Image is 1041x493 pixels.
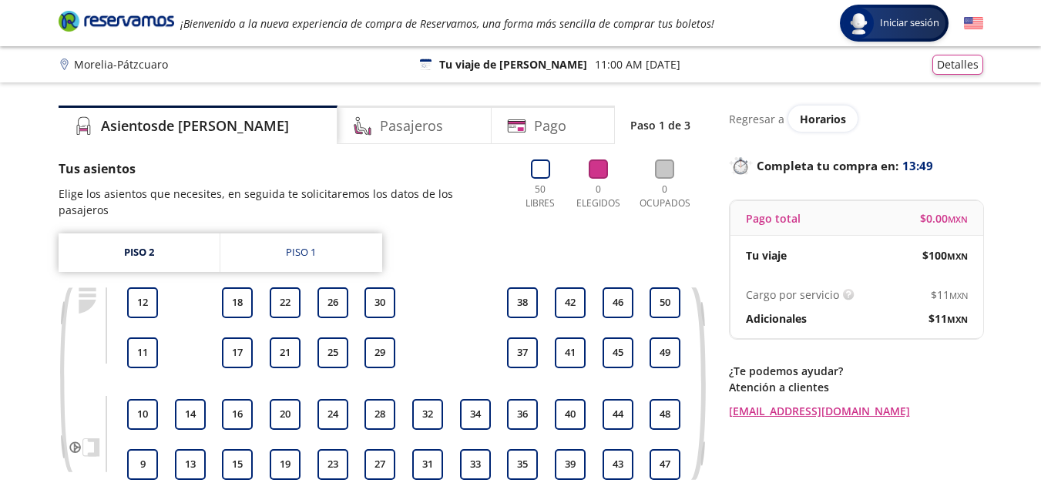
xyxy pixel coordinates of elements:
[220,233,382,272] a: Piso 1
[317,399,348,430] button: 24
[603,449,633,480] button: 43
[180,16,714,31] em: ¡Bienvenido a la nueva experiencia de compra de Reservamos, una forma más sencilla de comprar tus...
[650,399,680,430] button: 48
[920,210,968,226] span: $ 0.00
[412,399,443,430] button: 32
[127,287,158,318] button: 12
[270,337,301,368] button: 21
[175,399,206,430] button: 14
[439,56,587,72] p: Tu viaje de [PERSON_NAME]
[222,337,253,368] button: 17
[931,287,968,303] span: $ 11
[729,403,983,419] a: [EMAIL_ADDRESS][DOMAIN_NAME]
[364,337,395,368] button: 29
[59,9,174,37] a: Brand Logo
[286,245,316,260] div: Piso 1
[932,55,983,75] button: Detalles
[317,337,348,368] button: 25
[929,310,968,327] span: $ 11
[573,183,624,210] p: 0 Elegidos
[555,399,586,430] button: 40
[507,399,538,430] button: 36
[729,111,784,127] p: Regresar a
[603,337,633,368] button: 45
[949,290,968,301] small: MXN
[175,449,206,480] button: 13
[650,287,680,318] button: 50
[74,56,168,72] p: Morelia - Pátzcuaro
[746,287,839,303] p: Cargo por servicio
[650,449,680,480] button: 47
[222,399,253,430] button: 16
[317,287,348,318] button: 26
[127,399,158,430] button: 10
[364,449,395,480] button: 27
[922,247,968,263] span: $ 100
[947,250,968,262] small: MXN
[729,379,983,395] p: Atención a clientes
[874,15,945,31] span: Iniciar sesión
[603,399,633,430] button: 44
[746,210,801,226] p: Pago total
[364,287,395,318] button: 30
[127,449,158,480] button: 9
[59,233,220,272] a: Piso 2
[380,116,443,136] h4: Pasajeros
[460,399,491,430] button: 34
[902,157,933,175] span: 13:49
[412,449,443,480] button: 31
[555,449,586,480] button: 39
[729,155,983,176] p: Completa tu compra en :
[127,337,158,368] button: 11
[270,399,301,430] button: 20
[947,314,968,325] small: MXN
[222,287,253,318] button: 18
[534,116,566,136] h4: Pago
[800,112,846,126] span: Horarios
[460,449,491,480] button: 33
[650,337,680,368] button: 49
[222,449,253,480] button: 15
[555,287,586,318] button: 42
[746,247,787,263] p: Tu viaje
[636,183,694,210] p: 0 Ocupados
[59,159,504,178] p: Tus asientos
[729,363,983,379] p: ¿Te podemos ayudar?
[59,186,504,218] p: Elige los asientos que necesites, en seguida te solicitaremos los datos de los pasajeros
[603,287,633,318] button: 46
[555,337,586,368] button: 41
[507,337,538,368] button: 37
[364,399,395,430] button: 28
[630,117,690,133] p: Paso 1 de 3
[964,14,983,33] button: English
[507,449,538,480] button: 35
[519,183,562,210] p: 50 Libres
[317,449,348,480] button: 23
[595,56,680,72] p: 11:00 AM [DATE]
[270,449,301,480] button: 19
[746,310,807,327] p: Adicionales
[270,287,301,318] button: 22
[101,116,289,136] h4: Asientos de [PERSON_NAME]
[948,213,968,225] small: MXN
[507,287,538,318] button: 38
[729,106,983,132] div: Regresar a ver horarios
[59,9,174,32] i: Brand Logo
